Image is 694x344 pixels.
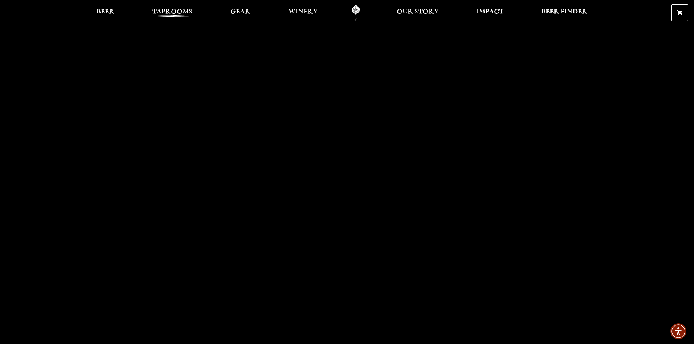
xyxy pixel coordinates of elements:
span: Winery [289,9,318,15]
div: Accessibility Menu [670,323,686,339]
span: Gear [230,9,250,15]
a: Our Story [392,5,443,21]
a: Winery [284,5,322,21]
a: Taprooms [148,5,197,21]
span: Taprooms [152,9,192,15]
a: Beer [92,5,119,21]
span: Beer [97,9,114,15]
a: Beer Finder [537,5,592,21]
span: Beer Finder [541,9,587,15]
span: Impact [477,9,503,15]
span: Our Story [397,9,439,15]
a: Gear [226,5,255,21]
a: Impact [472,5,508,21]
a: Odell Home [342,5,369,21]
